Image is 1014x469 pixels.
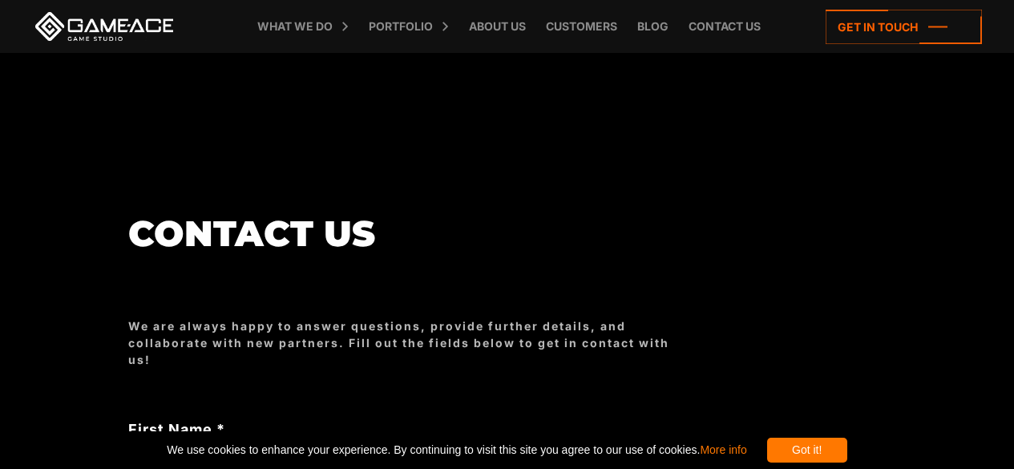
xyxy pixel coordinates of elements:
[128,418,545,440] label: First Name *
[700,443,746,456] a: More info
[128,214,689,253] h1: Contact us
[128,317,689,369] div: We are always happy to answer questions, provide further details, and collaborate with new partne...
[826,10,982,44] a: Get in touch
[767,438,847,463] div: Got it!
[167,438,746,463] span: We use cookies to enhance your experience. By continuing to visit this site you agree to our use ...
